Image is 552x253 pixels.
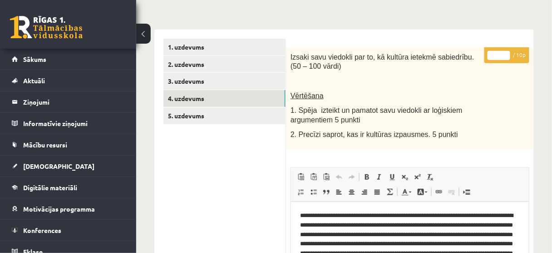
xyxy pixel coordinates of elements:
[23,141,67,149] span: Mācību resursi
[399,171,411,183] a: Apakšraksts
[12,113,125,134] a: Informatīvie ziņojumi
[333,186,345,198] a: Izlīdzināt pa kreisi
[23,76,45,85] span: Aktuāli
[291,53,474,71] span: Izsaki savu viedokli par to, kā kultūra ietekmē sabiedrību. (50 – 100 vārdi)
[320,186,333,198] a: Bloka citāts
[12,177,125,198] a: Digitālie materiāli
[295,186,307,198] a: Ievietot/noņemt numurētu sarakstu
[291,106,463,124] span: 1. Spēja izteikt un pamatot savu viedokli ar loģiskiem argumentiem 5 punkti
[23,113,125,134] legend: Informatīvie ziņojumi
[291,92,324,100] span: Vērtēšana
[12,198,125,219] a: Motivācijas programma
[23,183,77,192] span: Digitālie materiāli
[399,186,414,198] a: Teksta krāsa
[23,55,46,63] span: Sākums
[12,156,125,177] a: [DEMOGRAPHIC_DATA]
[12,134,125,155] a: Mācību resursi
[358,186,371,198] a: Izlīdzināt pa labi
[23,162,94,170] span: [DEMOGRAPHIC_DATA]
[484,47,529,63] p: / 10p
[12,70,125,91] a: Aktuāli
[386,171,399,183] a: Pasvītrojums (vadīšanas taustiņš+U)
[23,205,95,213] span: Motivācijas programma
[333,171,345,183] a: Atcelt (vadīšanas taustiņš+Z)
[460,186,473,198] a: Ievietot lapas pārtraukumu drukai
[433,186,445,198] a: Saite (vadīšanas taustiņš+K)
[163,90,286,107] a: 4. uzdevums
[307,186,320,198] a: Ievietot/noņemt sarakstu ar aizzīmēm
[12,49,125,70] a: Sākums
[163,39,286,56] a: 1. uzdevums
[371,186,384,198] a: Izlīdzināt malas
[163,56,286,73] a: 2. uzdevums
[291,131,458,138] span: 2. Precīzi saprot, kas ir kultūras izpausmes. 5 punkti
[12,220,125,241] a: Konferences
[307,171,320,183] a: Ievietot kā vienkāršu tekstu (vadīšanas taustiņš+pārslēgšanas taustiņš+V)
[424,171,437,183] a: Noņemt stilus
[384,186,396,198] a: Math
[445,186,458,198] a: Atsaistīt
[360,171,373,183] a: Treknraksts (vadīšanas taustiņš+B)
[320,171,333,183] a: Ievietot no Worda
[23,226,61,234] span: Konferences
[411,171,424,183] a: Augšraksts
[163,107,286,124] a: 5. uzdevums
[23,91,125,112] legend: Ziņojumi
[345,186,358,198] a: Centrēti
[163,73,286,90] a: 3. uzdevums
[10,16,83,39] a: Rīgas 1. Tālmācības vidusskola
[414,186,430,198] a: Fona krāsa
[373,171,386,183] a: Slīpraksts (vadīšanas taustiņš+I)
[12,91,125,112] a: Ziņojumi
[345,171,358,183] a: Atkārtot (vadīšanas taustiņš+Y)
[295,171,307,183] a: Ielīmēt (vadīšanas taustiņš+V)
